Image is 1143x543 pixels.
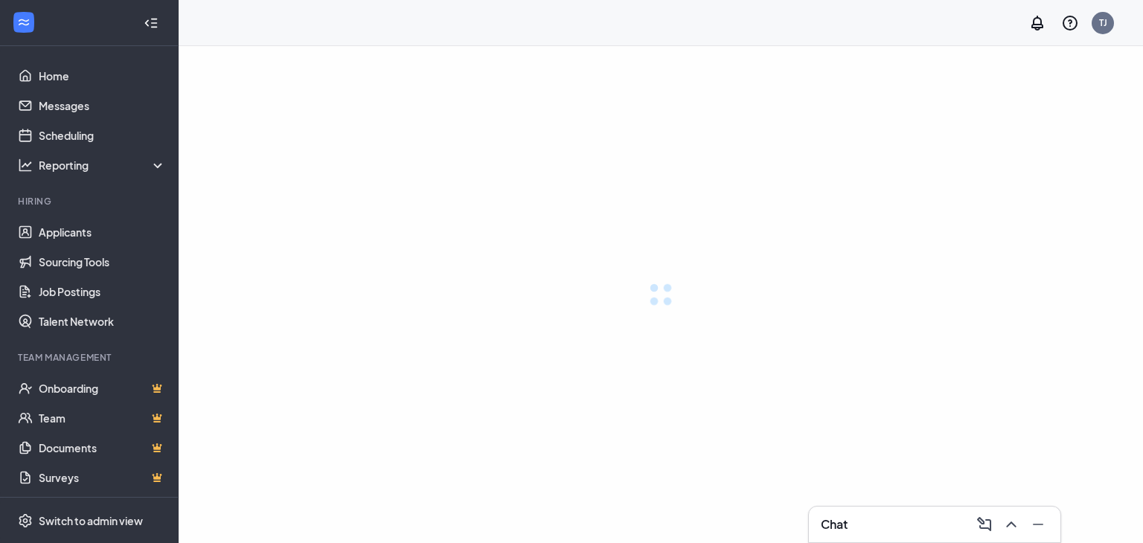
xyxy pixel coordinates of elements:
a: Job Postings [39,277,166,306]
svg: Notifications [1028,14,1046,32]
a: DocumentsCrown [39,433,166,463]
svg: WorkstreamLogo [16,15,31,30]
a: Applicants [39,217,166,247]
svg: Settings [18,513,33,528]
a: SurveysCrown [39,463,166,492]
div: Team Management [18,351,163,364]
button: ChevronUp [998,513,1022,536]
a: Scheduling [39,121,166,150]
svg: QuestionInfo [1061,14,1079,32]
button: Minimize [1025,513,1048,536]
svg: ChevronUp [1002,515,1020,533]
div: Hiring [18,195,163,208]
a: Sourcing Tools [39,247,166,277]
a: Talent Network [39,306,166,336]
svg: ComposeMessage [976,515,993,533]
a: TeamCrown [39,403,166,433]
a: Messages [39,91,166,121]
div: Reporting [39,158,167,173]
a: OnboardingCrown [39,373,166,403]
div: Switch to admin view [39,513,143,528]
h3: Chat [821,516,848,533]
svg: Analysis [18,158,33,173]
a: Home [39,61,166,91]
svg: Collapse [144,16,159,30]
div: TJ [1099,16,1107,29]
button: ComposeMessage [971,513,995,536]
svg: Minimize [1029,515,1047,533]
